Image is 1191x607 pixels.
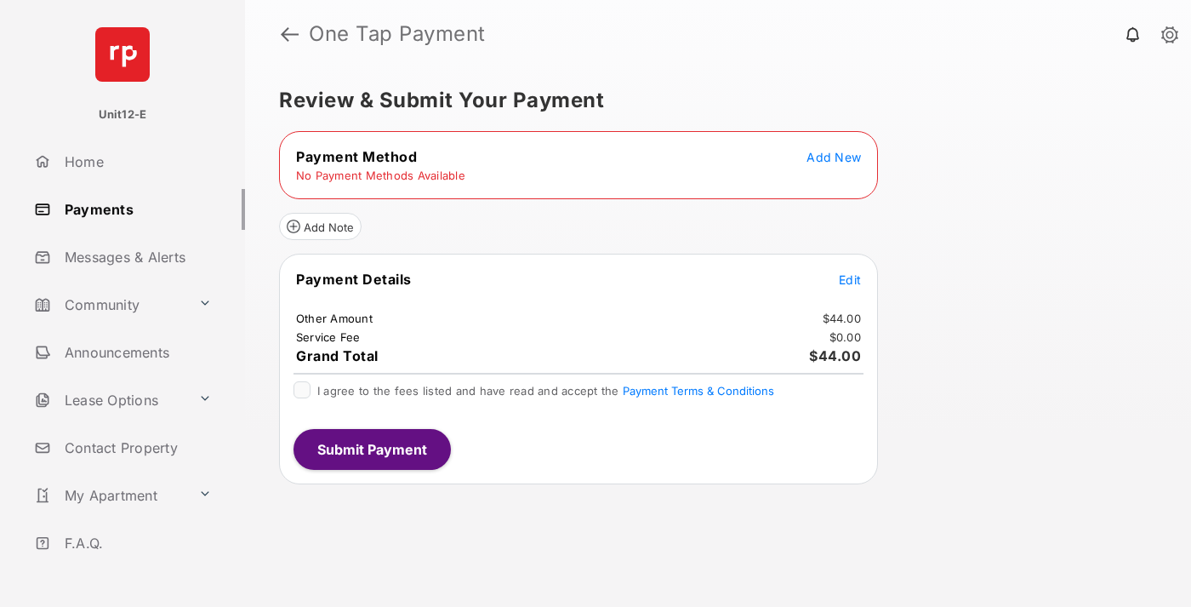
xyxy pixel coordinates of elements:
[27,284,191,325] a: Community
[296,347,379,364] span: Grand Total
[27,237,245,278] a: Messages & Alerts
[27,427,245,468] a: Contact Property
[295,329,362,345] td: Service Fee
[296,148,417,165] span: Payment Method
[839,272,861,287] span: Edit
[295,168,466,183] td: No Payment Methods Available
[829,329,862,345] td: $0.00
[822,311,863,326] td: $44.00
[809,347,861,364] span: $44.00
[27,332,245,373] a: Announcements
[296,271,412,288] span: Payment Details
[95,27,150,82] img: svg+xml;base64,PHN2ZyB4bWxucz0iaHR0cDovL3d3dy53My5vcmcvMjAwMC9zdmciIHdpZHRoPSI2NCIgaGVpZ2h0PSI2NC...
[279,213,362,240] button: Add Note
[839,271,861,288] button: Edit
[806,150,861,164] span: Add New
[309,24,486,44] strong: One Tap Payment
[27,189,245,230] a: Payments
[806,148,861,165] button: Add New
[27,523,245,564] a: F.A.Q.
[317,384,774,398] span: I agree to the fees listed and have read and accept the
[279,90,1143,111] h5: Review & Submit Your Payment
[295,311,373,326] td: Other Amount
[623,384,774,398] button: I agree to the fees listed and have read and accept the
[27,475,191,516] a: My Apartment
[293,429,451,470] button: Submit Payment
[99,106,147,123] p: Unit12-E
[27,141,245,182] a: Home
[27,380,191,421] a: Lease Options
